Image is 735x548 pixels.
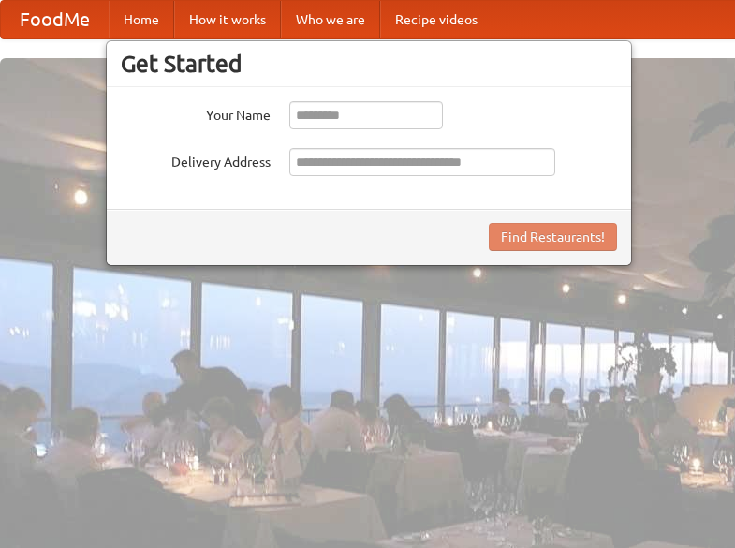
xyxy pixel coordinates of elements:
[489,223,617,251] button: Find Restaurants!
[109,1,174,38] a: Home
[174,1,281,38] a: How it works
[121,148,271,171] label: Delivery Address
[1,1,109,38] a: FoodMe
[281,1,380,38] a: Who we are
[121,50,617,78] h3: Get Started
[121,101,271,125] label: Your Name
[380,1,492,38] a: Recipe videos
